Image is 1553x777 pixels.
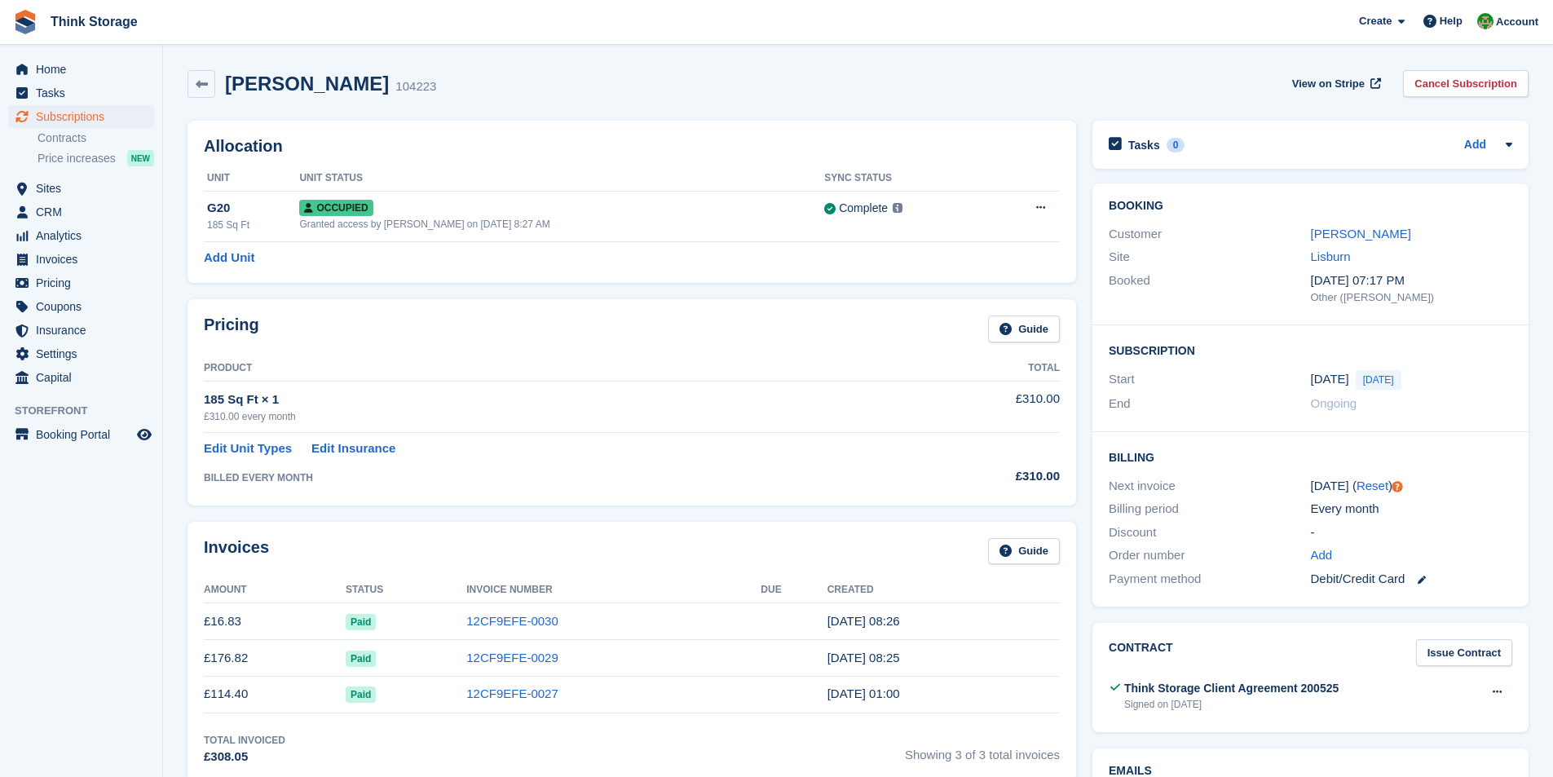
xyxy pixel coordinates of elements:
div: [DATE] ( ) [1311,477,1512,496]
div: [DATE] 07:17 PM [1311,272,1512,290]
div: Next invoice [1109,477,1310,496]
div: Customer [1109,225,1310,244]
div: Every month [1311,500,1512,519]
a: menu [8,342,154,365]
th: Amount [204,577,346,603]
time: 2025-08-29 00:00:00 UTC [1311,370,1349,389]
a: Add [1311,546,1333,565]
img: icon-info-grey-7440780725fd019a000dd9b08b2336e03edf1995a4989e88bcd33f0948082b44.svg [893,203,902,213]
div: End [1109,395,1310,413]
div: Signed on [DATE] [1124,697,1339,712]
div: NEW [127,150,154,166]
span: Ongoing [1311,396,1357,410]
div: Total Invoiced [204,733,285,748]
a: Reset [1357,479,1388,492]
div: Start [1109,370,1310,390]
div: 185 Sq Ft × 1 [204,391,899,409]
div: Order number [1109,546,1310,565]
a: 12CF9EFE-0027 [466,686,558,700]
span: Account [1496,14,1538,30]
th: Invoice Number [466,577,761,603]
div: Billing period [1109,500,1310,519]
span: Insurance [36,319,134,342]
a: 12CF9EFE-0029 [466,651,558,664]
div: Granted access by [PERSON_NAME] on [DATE] 8:27 AM [299,217,824,232]
a: menu [8,105,154,128]
a: menu [8,224,154,247]
a: Issue Contract [1416,639,1512,666]
div: Other ([PERSON_NAME]) [1311,289,1512,306]
div: £310.00 every month [204,409,899,424]
time: 2025-08-29 07:26:12 UTC [827,614,900,628]
div: Tooltip anchor [1390,479,1405,494]
span: Paid [346,614,376,630]
span: Paid [346,686,376,703]
span: Subscriptions [36,105,134,128]
time: 2025-08-29 07:25:11 UTC [827,651,900,664]
td: £114.40 [204,676,346,713]
span: Price increases [38,151,116,166]
a: Edit Unit Types [204,439,292,458]
div: 185 Sq Ft [207,218,299,232]
a: Guide [988,538,1060,565]
div: Think Storage Client Agreement 200525 [1124,680,1339,697]
td: £16.83 [204,603,346,640]
a: menu [8,177,154,200]
h2: Invoices [204,538,269,565]
span: [DATE] [1356,370,1401,390]
div: 0 [1167,138,1185,152]
h2: Tasks [1128,138,1160,152]
span: Occupied [299,200,373,216]
span: Tasks [36,82,134,104]
span: Capital [36,366,134,389]
span: Sites [36,177,134,200]
a: menu [8,201,154,223]
a: menu [8,295,154,318]
td: £310.00 [899,381,1060,432]
span: Pricing [36,272,134,294]
a: Cancel Subscription [1403,70,1529,97]
span: Paid [346,651,376,667]
td: £176.82 [204,640,346,677]
span: View on Stripe [1292,76,1365,92]
a: Guide [988,316,1060,342]
div: Site [1109,248,1310,267]
th: Total [899,355,1060,382]
div: G20 [207,199,299,218]
div: BILLED EVERY MONTH [204,470,899,485]
h2: [PERSON_NAME] [225,73,389,95]
a: Contracts [38,130,154,146]
a: [PERSON_NAME] [1311,227,1411,241]
a: menu [8,272,154,294]
th: Status [346,577,466,603]
div: Complete [839,200,888,217]
span: Analytics [36,224,134,247]
a: menu [8,82,154,104]
a: Add Unit [204,249,254,267]
span: Invoices [36,248,134,271]
a: Price increases NEW [38,149,154,167]
a: Edit Insurance [311,439,395,458]
th: Sync Status [824,166,988,192]
a: menu [8,366,154,389]
img: stora-icon-8386f47178a22dfd0bd8f6a31ec36ba5ce8667c1dd55bd0f319d3a0aa187defe.svg [13,10,38,34]
a: Lisburn [1311,249,1351,263]
span: Coupons [36,295,134,318]
h2: Subscription [1109,342,1512,358]
th: Unit Status [299,166,824,192]
th: Product [204,355,899,382]
span: CRM [36,201,134,223]
a: menu [8,58,154,81]
span: Create [1359,13,1392,29]
img: Sarah Mackie [1477,13,1493,29]
th: Unit [204,166,299,192]
span: Settings [36,342,134,365]
div: Discount [1109,523,1310,542]
span: Help [1440,13,1463,29]
a: menu [8,423,154,446]
div: 104223 [395,77,436,96]
div: Booked [1109,272,1310,306]
h2: Pricing [204,316,259,342]
span: Showing 3 of 3 total invoices [905,733,1060,766]
div: £308.05 [204,748,285,766]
